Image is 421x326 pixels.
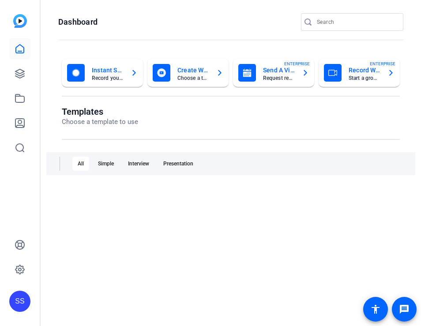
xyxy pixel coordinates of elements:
mat-card-title: Record With Others [349,65,380,75]
span: ENTERPRISE [370,60,395,67]
div: All [72,157,89,171]
div: Interview [123,157,154,171]
span: ENTERPRISE [284,60,310,67]
button: Instant Self RecordRecord yourself or your screen [62,59,143,87]
h1: Templates [62,106,138,117]
mat-card-title: Create With A Template [177,65,209,75]
mat-icon: message [399,304,410,315]
img: blue-gradient.svg [13,14,27,28]
mat-card-title: Send A Video Request [263,65,295,75]
button: Create With A TemplateChoose a template to get started [147,59,229,87]
button: Send A Video RequestRequest recordings from anyone, anywhereENTERPRISE [233,59,314,87]
mat-card-subtitle: Request recordings from anyone, anywhere [263,75,295,81]
div: Presentation [158,157,199,171]
button: Record With OthersStart a group recording sessionENTERPRISE [319,59,400,87]
mat-card-subtitle: Start a group recording session [349,75,380,81]
p: Choose a template to use [62,117,138,127]
input: Search [317,17,396,27]
div: SS [9,291,30,312]
mat-icon: accessibility [370,304,381,315]
h1: Dashboard [58,17,98,27]
mat-card-subtitle: Record yourself or your screen [92,75,124,81]
mat-card-subtitle: Choose a template to get started [177,75,209,81]
mat-card-title: Instant Self Record [92,65,124,75]
div: Simple [93,157,119,171]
